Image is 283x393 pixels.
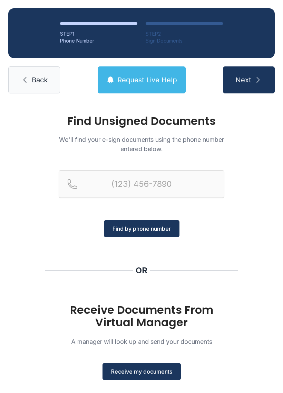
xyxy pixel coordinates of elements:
[59,116,224,127] h1: Find Unsigned Documents
[146,30,223,37] div: STEP 2
[117,75,177,85] span: Request Live Help
[59,170,224,198] input: Reservation phone number
[59,337,224,346] p: A manager will look up and send your documents
[111,367,172,376] span: Receive my documents
[59,135,224,154] p: We'll find your e-sign documents using the phone number entered below.
[60,30,137,37] div: STEP 1
[136,265,147,276] div: OR
[146,37,223,44] div: Sign Documents
[113,225,171,233] span: Find by phone number
[60,37,137,44] div: Phone Number
[32,75,48,85] span: Back
[235,75,251,85] span: Next
[59,304,224,329] h1: Receive Documents From Virtual Manager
